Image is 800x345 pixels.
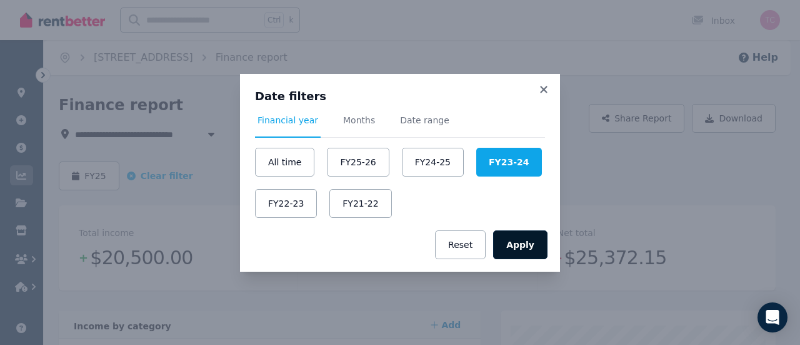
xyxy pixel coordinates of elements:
[400,114,449,126] span: Date range
[493,230,547,259] button: Apply
[402,148,464,177] button: FY24-25
[255,114,545,138] nav: Tabs
[255,89,545,104] h3: Date filters
[329,189,391,218] button: FY21-22
[255,148,314,177] button: All time
[255,189,317,218] button: FY22-23
[757,302,787,332] div: Open Intercom Messenger
[257,114,318,126] span: Financial year
[343,114,375,126] span: Months
[327,148,389,177] button: FY25-26
[476,148,541,177] button: FY23-24
[435,230,486,259] button: Reset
